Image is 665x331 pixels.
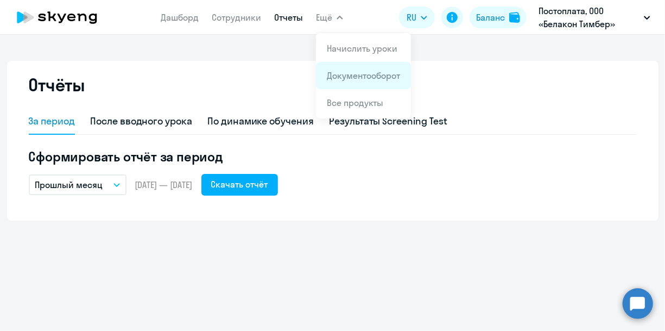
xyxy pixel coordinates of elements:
[329,114,447,128] div: Результаты Screening Test
[476,11,505,24] div: Баланс
[211,178,268,191] div: Скачать отчёт
[327,70,400,81] a: Документооборот
[201,174,278,196] button: Скачать отчёт
[161,12,199,23] a: Дашборд
[399,7,435,28] button: RU
[316,7,343,28] button: Ещё
[29,174,126,195] button: Прошлый месяц
[316,11,332,24] span: Ещё
[509,12,520,23] img: balance
[29,114,75,128] div: За период
[212,12,261,23] a: Сотрудники
[407,11,416,24] span: RU
[327,97,383,108] a: Все продукты
[135,179,193,191] span: [DATE] — [DATE]
[470,7,527,28] button: Балансbalance
[274,12,303,23] a: Отчеты
[207,114,314,128] div: По динамике обучения
[539,4,639,30] p: Постоплата, ООО «Белакон Тимбер»
[533,4,656,30] button: Постоплата, ООО «Белакон Тимбер»
[35,178,103,191] p: Прошлый месяц
[327,43,397,54] a: Начислить уроки
[90,114,192,128] div: После вводного урока
[29,74,85,96] h2: Отчёты
[29,148,637,165] h5: Сформировать отчёт за период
